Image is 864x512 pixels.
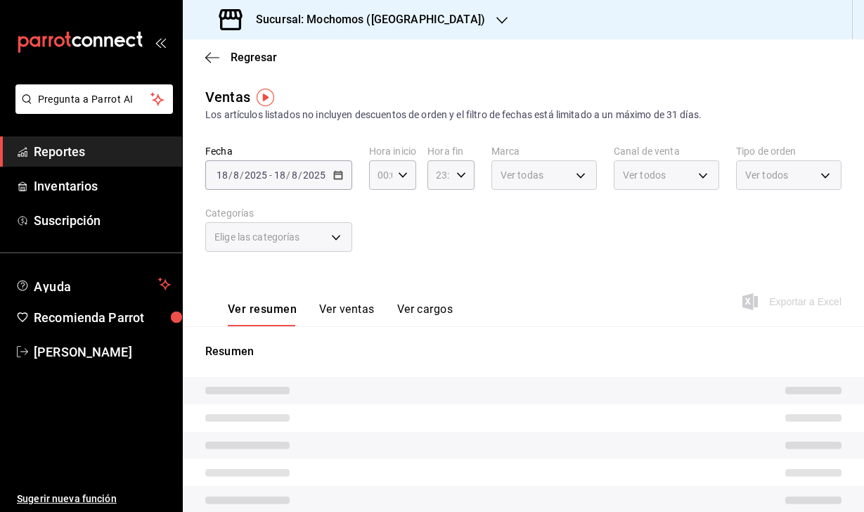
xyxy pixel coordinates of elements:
[205,343,842,360] p: Resumen
[244,169,268,181] input: ----
[233,169,240,181] input: --
[34,308,171,327] span: Recomienda Parrot
[623,168,666,182] span: Ver todos
[34,276,153,293] span: Ayuda
[15,84,173,114] button: Pregunta a Parrot AI
[501,168,543,182] span: Ver todas
[291,169,298,181] input: --
[205,87,250,108] div: Ventas
[273,169,286,181] input: --
[269,169,272,181] span: -
[614,146,719,156] label: Canal de venta
[745,168,788,182] span: Ver todos
[245,11,485,28] h3: Sucursal: Mochomos ([GEOGRAPHIC_DATA])
[155,37,166,48] button: open_drawer_menu
[369,146,416,156] label: Hora inicio
[38,92,151,107] span: Pregunta a Parrot AI
[10,102,173,117] a: Pregunta a Parrot AI
[736,146,842,156] label: Tipo de orden
[319,302,375,326] button: Ver ventas
[205,51,277,64] button: Regresar
[286,169,290,181] span: /
[231,51,277,64] span: Regresar
[34,177,171,196] span: Inventarios
[34,142,171,161] span: Reportes
[34,343,171,361] span: [PERSON_NAME]
[205,108,842,122] div: Los artículos listados no incluyen descuentos de orden y el filtro de fechas está limitado a un m...
[34,211,171,230] span: Suscripción
[397,302,453,326] button: Ver cargos
[228,169,233,181] span: /
[216,169,228,181] input: --
[427,146,475,156] label: Hora fin
[205,146,352,156] label: Fecha
[240,169,244,181] span: /
[491,146,597,156] label: Marca
[257,89,274,106] img: Tooltip marker
[302,169,326,181] input: ----
[298,169,302,181] span: /
[17,492,171,506] span: Sugerir nueva función
[205,208,352,218] label: Categorías
[228,302,297,326] button: Ver resumen
[214,230,300,244] span: Elige las categorías
[228,302,453,326] div: navigation tabs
